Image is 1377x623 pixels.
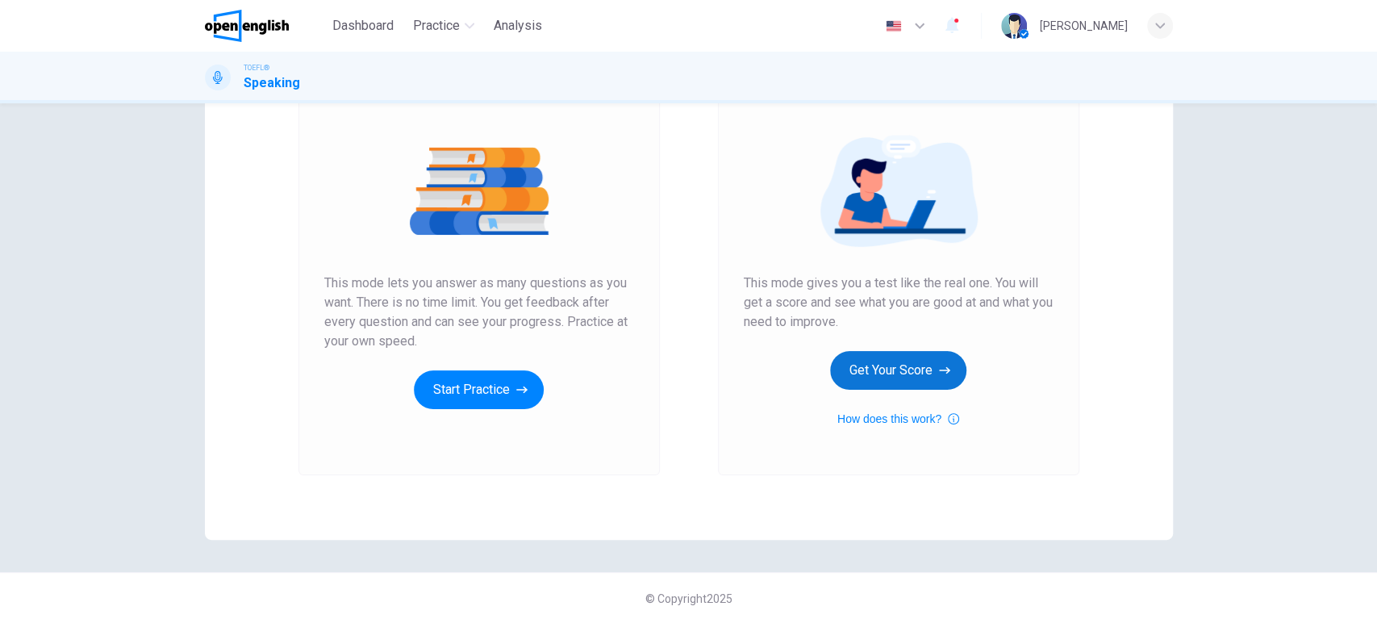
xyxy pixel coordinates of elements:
[744,274,1054,332] span: This mode gives you a test like the real one. You will get a score and see what you are good at a...
[645,592,732,605] span: © Copyright 2025
[244,73,300,93] h1: Speaking
[414,370,544,409] button: Start Practice
[326,11,400,40] button: Dashboard
[830,351,966,390] button: Get Your Score
[407,11,481,40] button: Practice
[332,16,394,36] span: Dashboard
[883,20,903,32] img: en
[413,16,460,36] span: Practice
[487,11,549,40] button: Analysis
[1040,16,1128,36] div: [PERSON_NAME]
[494,16,542,36] span: Analysis
[324,274,634,351] span: This mode lets you answer as many questions as you want. There is no time limit. You get feedback...
[837,409,959,429] button: How does this work?
[1001,13,1027,39] img: Profile picture
[205,10,290,42] img: OpenEnglish logo
[244,62,269,73] span: TOEFL®
[205,10,327,42] a: OpenEnglish logo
